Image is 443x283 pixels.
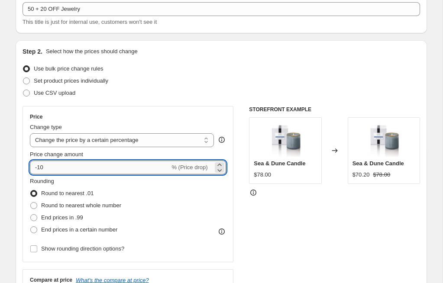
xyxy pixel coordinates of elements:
[268,122,303,157] img: lafco-candles-diffusers-lafco-sea-dune-candle-15750973653037_8a4678ed-5c6e-42ed-a432-8e0f01c513a3...
[352,160,404,167] span: Sea & Dune Candle
[34,77,108,84] span: Set product prices individually
[30,113,42,120] h3: Price
[30,124,62,130] span: Change type
[352,170,370,179] div: $70.20
[41,190,94,196] span: Round to nearest .01
[254,170,271,179] div: $78.00
[34,90,75,96] span: Use CSV upload
[41,226,117,233] span: End prices in a certain number
[41,202,121,209] span: Round to nearest whole number
[249,106,420,113] h6: STOREFRONT EXAMPLE
[217,135,226,144] div: help
[23,19,157,25] span: This title is just for internal use, customers won't see it
[41,245,124,252] span: Show rounding direction options?
[41,214,83,221] span: End prices in .99
[30,178,54,184] span: Rounding
[171,164,207,170] span: % (Price drop)
[30,161,170,174] input: -15
[366,122,401,157] img: lafco-candles-diffusers-lafco-sea-dune-candle-15750973653037_8a4678ed-5c6e-42ed-a432-8e0f01c513a3...
[23,47,42,56] h2: Step 2.
[34,65,103,72] span: Use bulk price change rules
[46,47,138,56] p: Select how the prices should change
[23,2,420,16] input: 30% off holiday sale
[30,151,83,158] span: Price change amount
[373,170,390,179] strike: $78.00
[254,160,305,167] span: Sea & Dune Candle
